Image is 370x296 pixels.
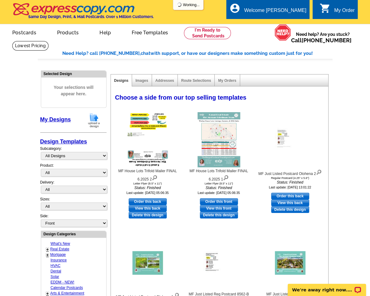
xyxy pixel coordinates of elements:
[271,206,309,213] a: Delete this design
[152,174,158,180] img: view design details
[291,31,355,44] span: Need help? Are you stuck?
[126,112,169,167] img: MF House Lots Trifold Mailer FINAL 6.2025 2
[200,205,238,212] a: View this front
[198,191,240,195] small: Last update: [DATE] 05:06:35
[41,231,106,237] div: Design Categories
[218,78,236,83] a: My Orders
[40,180,107,196] div: Delivery:
[2,25,46,39] a: Postcards
[51,269,61,273] a: Dental
[185,168,253,182] div: MF House Lots Trifold Mailer FINAL 6.2025 1
[256,176,324,180] div: Regular Postcard (4.25" x 5.6")
[50,291,84,295] a: Arts & Entertainment
[51,280,74,284] a: EDDM - NEW!
[269,185,311,189] small: Last update: [DATE] 13:01:22
[141,51,150,56] span: chat
[155,78,174,83] a: Addresses
[50,247,69,251] a: Real Estate
[46,78,102,103] span: Your selections will appear here.
[51,264,60,268] a: HVAC
[129,212,167,218] a: Delete this design
[229,3,240,14] i: account_circle
[40,196,107,213] div: Sizes:
[51,286,83,290] a: Calendar Postcards
[86,112,102,128] img: upload-design
[185,182,253,185] div: Letter Flyer (8.5" x 11")
[51,275,59,279] a: Solar
[334,8,355,16] div: My Order
[114,168,181,182] div: MF House Lots Trifold Mailer FINAL 6.2025 2
[275,251,306,275] img: MF Just Listed Reg Postcard 8562-B ELEPAIO RD 1
[302,37,352,44] a: [PHONE_NUMBER]
[291,37,352,44] span: Call
[51,258,67,262] a: Insurance
[114,78,129,83] a: Designs
[40,213,107,228] div: Side:
[316,168,322,175] img: view design details
[127,191,169,195] small: Last update: [DATE] 05:06:35
[28,14,154,19] h4: Same Day Design, Print, & Mail Postcards. Over 1 Million Customers.
[256,180,324,185] i: Status: Finished
[135,78,148,83] a: Images
[114,182,181,185] div: Letter Flyer (8.5" x 11")
[256,168,324,176] div: MF Just Listed Postcard Olohena 2
[129,205,167,212] a: View this back
[40,146,107,163] div: Subcategory:
[271,199,309,206] a: View this back
[200,198,238,205] a: use this design
[41,71,106,77] div: Selected Design
[275,24,291,40] img: help
[62,50,333,57] div: Need Help? call [PHONE_NUMBER], with support, or have our designers make something custom just fo...
[51,241,70,246] a: What's New
[200,212,238,218] a: Delete this design
[129,198,167,205] a: use this design
[47,25,89,39] a: Products
[46,291,49,296] a: +
[284,277,370,296] iframe: LiveChat chat widget
[185,185,253,191] i: Status: Finished
[90,25,121,39] a: Help
[275,128,306,151] img: MF Just Listed Postcard Olohena 2
[114,185,181,191] i: Status: Finished
[46,247,49,252] a: +
[204,251,234,275] img: MF Just Listed Reg Postcard 8562-B ELEPAIO RD 2
[115,94,247,101] span: Choose a side from our top selling templates
[50,252,66,257] a: Mortgage
[40,116,71,123] a: My Designs
[46,252,49,257] a: +
[244,8,306,16] div: Welcome [PERSON_NAME]
[319,7,355,14] a: shopping_cart My Order
[132,251,163,275] img: MF Just Listed Postcard Olohena 1
[223,174,229,180] img: view design details
[122,25,178,39] a: Free Templates
[40,163,107,180] div: Product:
[12,7,154,19] a: Same Day Design, Print, & Mail Postcards. Over 1 Million Customers.
[181,78,211,83] a: Route Selections
[271,193,309,199] a: use this design
[197,112,240,167] img: MF House Lots Trifold Mailer FINAL 6.2025 1
[40,139,87,145] a: Design Templates
[177,2,182,7] img: loading...
[319,3,330,14] i: shopping_cart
